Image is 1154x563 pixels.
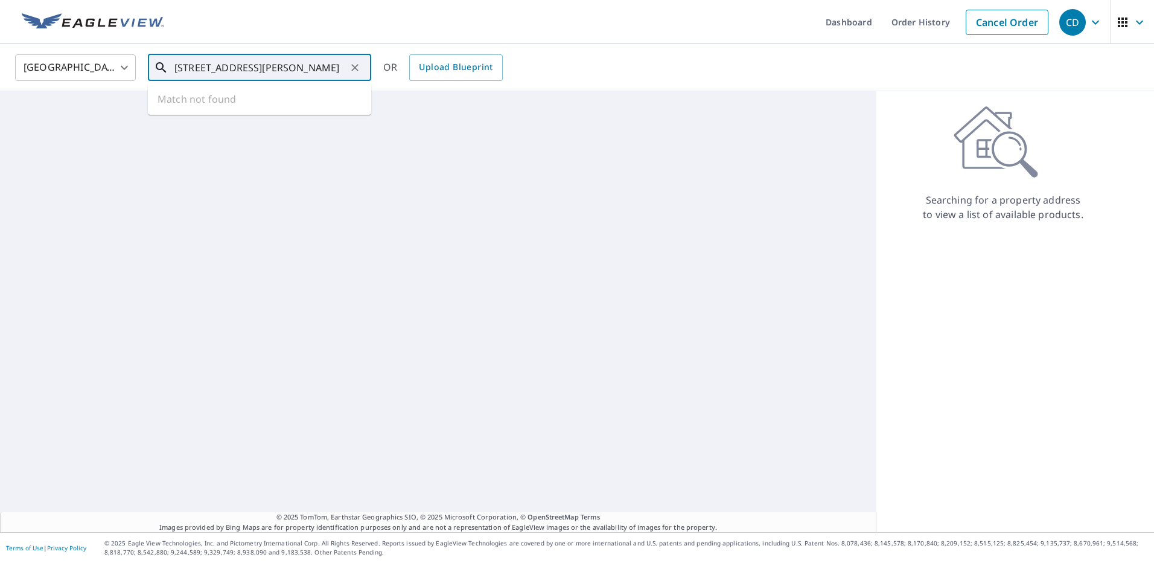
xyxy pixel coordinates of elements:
div: [GEOGRAPHIC_DATA] [15,51,136,85]
span: Upload Blueprint [419,60,493,75]
p: | [6,544,86,552]
input: Search by address or latitude-longitude [174,51,346,85]
p: © 2025 Eagle View Technologies, Inc. and Pictometry International Corp. All Rights Reserved. Repo... [104,539,1148,557]
a: OpenStreetMap [528,512,578,521]
a: Terms [581,512,601,521]
button: Clear [346,59,363,76]
div: OR [383,54,503,81]
span: © 2025 TomTom, Earthstar Geographics SIO, © 2025 Microsoft Corporation, © [276,512,601,523]
a: Privacy Policy [47,544,86,552]
a: Terms of Use [6,544,43,552]
img: EV Logo [22,13,164,31]
p: Searching for a property address to view a list of available products. [922,193,1084,222]
div: CD [1059,9,1086,36]
a: Cancel Order [966,10,1048,35]
a: Upload Blueprint [409,54,502,81]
